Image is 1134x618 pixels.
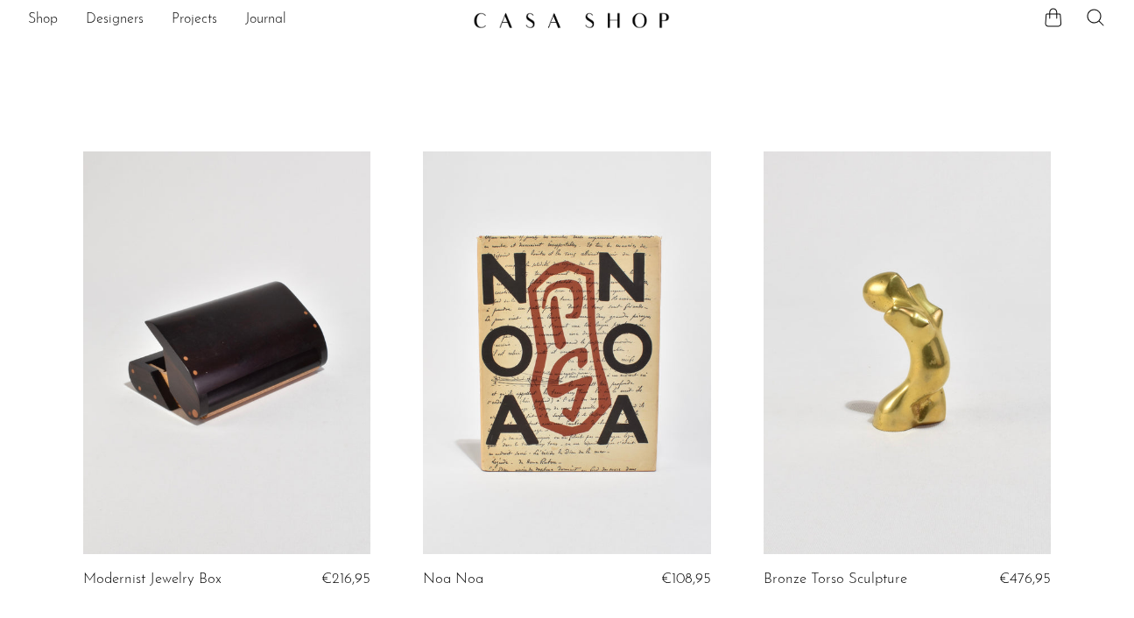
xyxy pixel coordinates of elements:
span: €108,95 [661,572,711,586]
ul: NEW HEADER MENU [28,5,459,35]
a: Bronze Torso Sculpture [764,572,907,587]
a: Noa Noa [423,572,483,587]
a: Modernist Jewelry Box [83,572,222,587]
nav: Desktop navigation [28,5,459,35]
span: €216,95 [321,572,370,586]
a: Projects [172,9,217,32]
a: Journal [245,9,286,32]
a: Shop [28,9,58,32]
span: €476,95 [999,572,1051,586]
a: Designers [86,9,144,32]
